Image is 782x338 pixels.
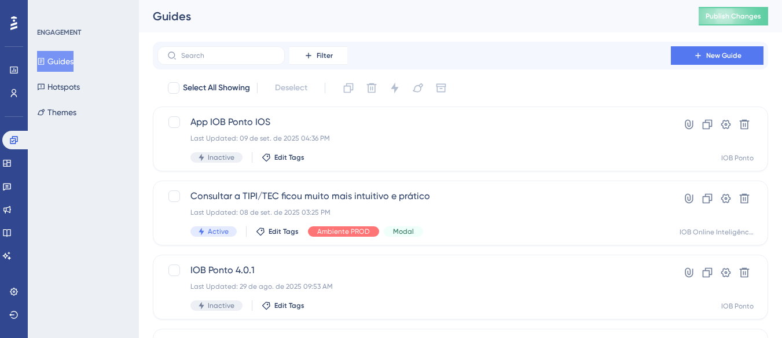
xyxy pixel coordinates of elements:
button: Hotspots [37,76,80,97]
span: IOB Ponto 4.0.1 [190,263,638,277]
div: Last Updated: 29 de ago. de 2025 09:53 AM [190,282,638,291]
span: Ambiente PROD [317,227,370,236]
button: Edit Tags [262,153,304,162]
button: Filter [289,46,347,65]
span: Consultar a TIPI/TEC ficou muito mais intuitivo e prático [190,189,638,203]
button: Edit Tags [256,227,299,236]
div: Last Updated: 08 de set. de 2025 03:25 PM [190,208,638,217]
button: Guides [37,51,74,72]
span: Inactive [208,153,234,162]
span: Edit Tags [274,153,304,162]
span: Filter [317,51,333,60]
span: Inactive [208,301,234,310]
div: Last Updated: 09 de set. de 2025 04:36 PM [190,134,638,143]
button: Edit Tags [262,301,304,310]
div: IOB Ponto [721,302,754,311]
button: New Guide [671,46,763,65]
button: Themes [37,102,76,123]
span: Edit Tags [274,301,304,310]
div: IOB Ponto [721,153,754,163]
span: Publish Changes [706,12,761,21]
div: Guides [153,8,670,24]
span: New Guide [706,51,741,60]
button: Publish Changes [699,7,768,25]
div: ENGAGEMENT [37,28,81,37]
span: Modal [393,227,414,236]
span: Select All Showing [183,81,250,95]
input: Search [181,52,275,60]
span: App IOB Ponto IOS [190,115,638,129]
span: Active [208,227,229,236]
span: Deselect [275,81,307,95]
span: Edit Tags [269,227,299,236]
button: Deselect [265,78,318,98]
div: IOB Online Inteligência [680,227,754,237]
